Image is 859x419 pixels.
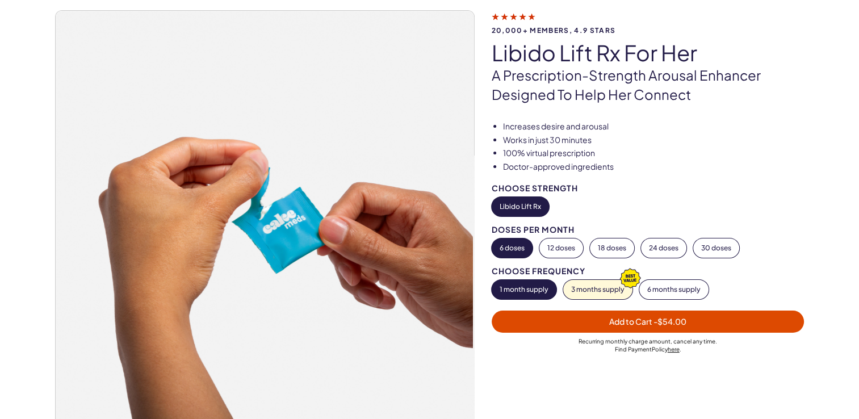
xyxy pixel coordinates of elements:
[503,148,804,159] li: 100% virtual prescription
[492,184,804,192] div: Choose Strength
[492,267,804,275] div: Choose Frequency
[492,11,804,34] a: 20,000+ members, 4.9 stars
[492,27,804,34] span: 20,000+ members, 4.9 stars
[492,225,804,234] div: Doses per Month
[590,238,634,258] button: 18 doses
[492,337,804,353] div: Recurring monthly charge amount , cancel any time. Policy .
[693,238,739,258] button: 30 doses
[639,280,709,299] button: 6 months supply
[615,346,652,353] span: Find Payment
[668,346,680,353] a: here
[503,161,804,173] li: Doctor-approved ingredients
[492,238,533,258] button: 6 doses
[492,311,804,333] button: Add to Cart -$54.00
[503,135,804,146] li: Works in just 30 minutes
[492,66,804,104] p: A prescription-strength arousal enhancer designed to help her connect
[641,238,686,258] button: 24 doses
[492,280,556,299] button: 1 month supply
[503,121,804,132] li: Increases desire and arousal
[492,197,549,216] button: Libido Lift Rx
[653,316,686,326] span: - $54.00
[609,316,686,326] span: Add to Cart
[492,41,804,65] h1: Libido Lift Rx For Her
[539,238,583,258] button: 12 doses
[563,280,632,299] button: 3 months supply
